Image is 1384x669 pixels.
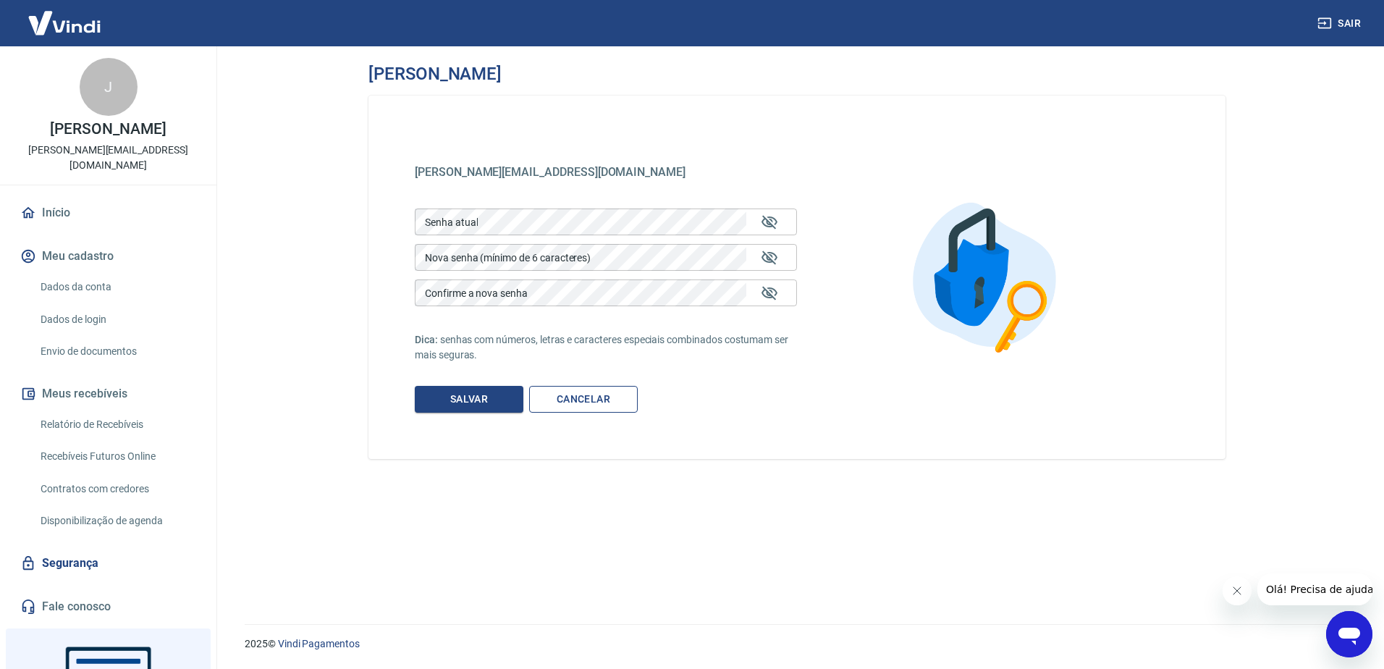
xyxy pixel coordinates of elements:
[415,332,797,363] p: senhas com números, letras e caracteres especiais combinados costumam ser mais seguras.
[1315,10,1367,37] button: Sair
[752,240,787,275] button: Mostrar/esconder senha
[9,10,122,22] span: Olá! Precisa de ajuda?
[35,410,199,439] a: Relatório de Recebíveis
[80,58,138,116] div: J
[1257,573,1372,605] iframe: Message from company
[17,197,199,229] a: Início
[35,272,199,302] a: Dados da conta
[752,276,787,311] button: Mostrar/esconder senha
[35,506,199,536] a: Disponibilização de agenda
[368,64,502,84] h3: [PERSON_NAME]
[752,205,787,240] button: Mostrar/esconder senha
[529,386,638,413] a: Cancelar
[17,591,199,623] a: Fale conosco
[12,143,205,173] p: [PERSON_NAME][EMAIL_ADDRESS][DOMAIN_NAME]
[415,386,523,413] button: Salvar
[17,547,199,579] a: Segurança
[245,636,1349,652] p: 2025 ©
[35,442,199,471] a: Recebíveis Futuros Online
[35,337,199,366] a: Envio de documentos
[893,182,1084,373] img: Alterar senha
[415,165,685,179] span: [PERSON_NAME][EMAIL_ADDRESS][DOMAIN_NAME]
[17,1,111,45] img: Vindi
[50,122,166,137] p: [PERSON_NAME]
[278,638,360,649] a: Vindi Pagamentos
[1326,611,1372,657] iframe: Button to launch messaging window
[415,334,440,345] span: Dica:
[35,474,199,504] a: Contratos com credores
[17,240,199,272] button: Meu cadastro
[17,378,199,410] button: Meus recebíveis
[1223,576,1252,605] iframe: Close message
[35,305,199,334] a: Dados de login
